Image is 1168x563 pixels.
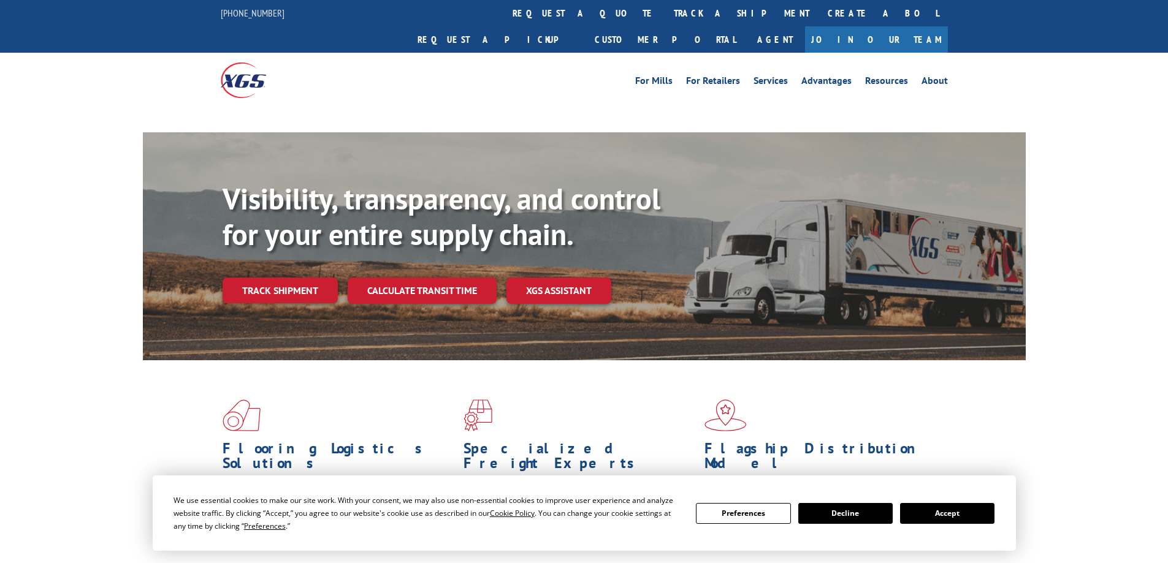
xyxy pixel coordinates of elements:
[464,441,695,477] h1: Specialized Freight Experts
[244,521,286,531] span: Preferences
[223,179,660,253] b: Visibility, transparency, and control for your entire supply chain.
[223,399,261,431] img: xgs-icon-total-supply-chain-intelligence-red
[801,76,852,89] a: Advantages
[686,76,740,89] a: For Retailers
[586,26,745,53] a: Customer Portal
[900,503,994,524] button: Accept
[348,278,497,304] a: Calculate transit time
[221,7,284,19] a: [PHONE_NUMBER]
[798,503,893,524] button: Decline
[704,399,747,431] img: xgs-icon-flagship-distribution-model-red
[805,26,948,53] a: Join Our Team
[635,76,673,89] a: For Mills
[745,26,805,53] a: Agent
[174,494,681,532] div: We use essential cookies to make our site work. With your consent, we may also use non-essential ...
[408,26,586,53] a: Request a pickup
[922,76,948,89] a: About
[223,441,454,477] h1: Flooring Logistics Solutions
[464,399,492,431] img: xgs-icon-focused-on-flooring-red
[506,278,611,304] a: XGS ASSISTANT
[153,475,1016,551] div: Cookie Consent Prompt
[704,441,936,477] h1: Flagship Distribution Model
[490,508,535,518] span: Cookie Policy
[865,76,908,89] a: Resources
[223,278,338,303] a: Track shipment
[696,503,790,524] button: Preferences
[754,76,788,89] a: Services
